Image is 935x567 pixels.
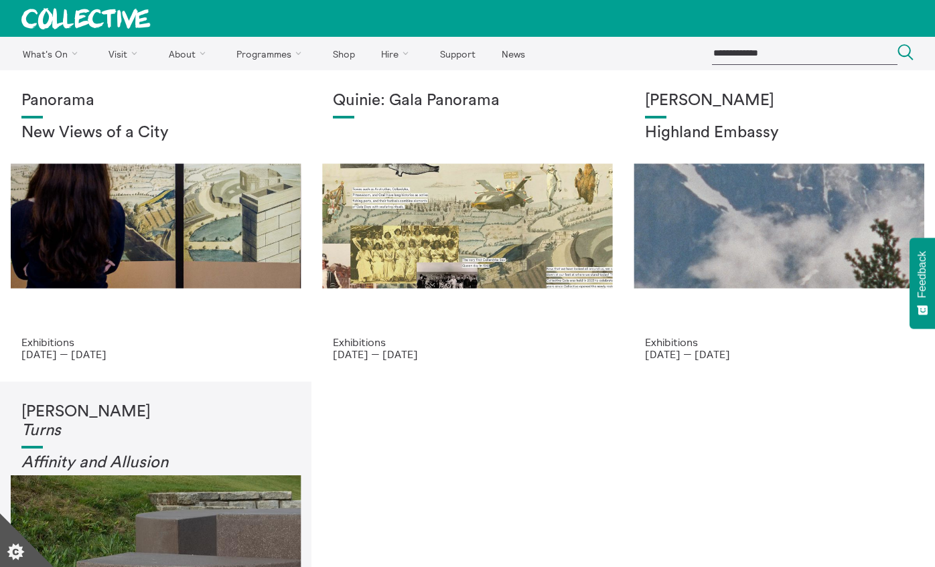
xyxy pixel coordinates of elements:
[21,336,290,348] p: Exhibitions
[910,238,935,329] button: Feedback - Show survey
[490,37,536,70] a: News
[21,403,290,440] h1: [PERSON_NAME]
[916,251,928,298] span: Feedback
[333,348,601,360] p: [DATE] — [DATE]
[333,92,601,110] h1: Quinie: Gala Panorama
[21,124,290,143] h2: New Views of a City
[645,124,914,143] h2: Highland Embassy
[645,92,914,110] h1: [PERSON_NAME]
[428,37,487,70] a: Support
[97,37,155,70] a: Visit
[321,37,366,70] a: Shop
[311,70,623,382] a: Josie Vallely Quinie: Gala Panorama Exhibitions [DATE] — [DATE]
[21,92,290,110] h1: Panorama
[624,70,935,382] a: Solar wheels 17 [PERSON_NAME] Highland Embassy Exhibitions [DATE] — [DATE]
[21,455,150,471] em: Affinity and Allusi
[645,336,914,348] p: Exhibitions
[333,336,601,348] p: Exhibitions
[225,37,319,70] a: Programmes
[11,37,94,70] a: What's On
[645,348,914,360] p: [DATE] — [DATE]
[150,455,168,471] em: on
[21,348,290,360] p: [DATE] — [DATE]
[21,422,61,438] em: Turns
[157,37,222,70] a: About
[370,37,426,70] a: Hire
